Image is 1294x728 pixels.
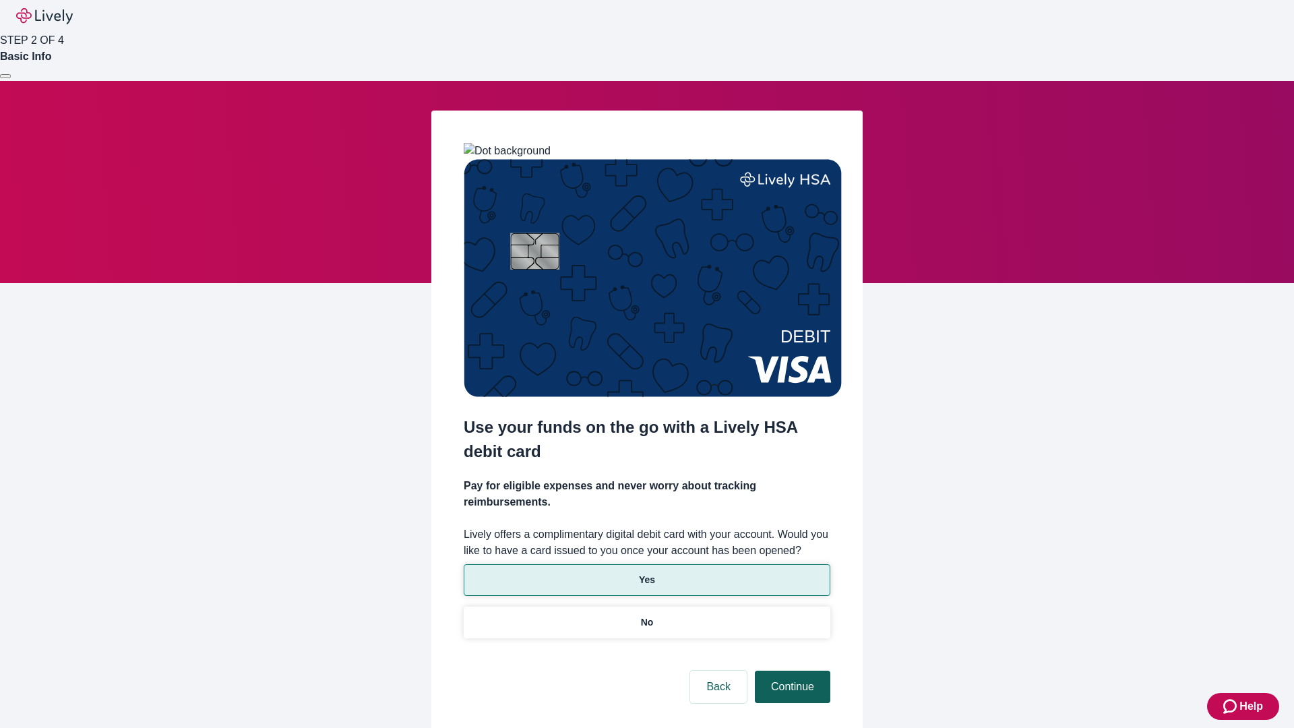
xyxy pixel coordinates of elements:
[755,671,830,703] button: Continue
[464,143,551,159] img: Dot background
[464,478,830,510] h4: Pay for eligible expenses and never worry about tracking reimbursements.
[464,159,842,397] img: Debit card
[464,526,830,559] label: Lively offers a complimentary digital debit card with your account. Would you like to have a card...
[464,564,830,596] button: Yes
[464,607,830,638] button: No
[1207,693,1279,720] button: Zendesk support iconHelp
[1239,698,1263,715] span: Help
[16,8,73,24] img: Lively
[641,615,654,630] p: No
[690,671,747,703] button: Back
[464,415,830,464] h2: Use your funds on the go with a Lively HSA debit card
[1223,698,1239,715] svg: Zendesk support icon
[639,573,655,587] p: Yes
